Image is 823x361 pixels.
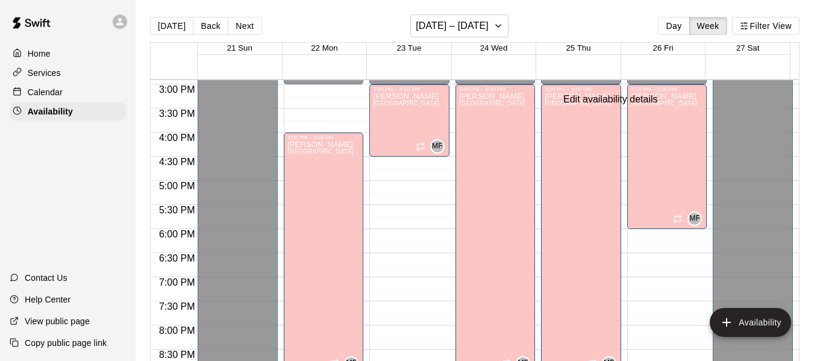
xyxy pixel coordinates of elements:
span: 27 Sat [736,43,760,52]
div: Matt Field [687,212,702,226]
span: 3:00 PM [156,84,198,95]
span: 3:30 PM [156,108,198,119]
span: 24 Wed [480,43,508,52]
p: View public page [25,315,90,327]
span: 8:30 PM [156,350,198,360]
button: Filter View [732,17,800,35]
button: [DATE] [150,17,193,35]
p: Copy public page link [25,337,107,349]
div: Matt Field [430,139,445,154]
p: Calendar [28,86,63,98]
button: Back [193,17,228,35]
p: Services [28,67,61,79]
p: Contact Us [25,272,67,284]
span: [GEOGRAPHIC_DATA] [373,100,439,107]
span: 23 Tue [397,43,422,52]
button: Day [658,17,689,35]
button: Next [228,17,261,35]
span: 7:00 PM [156,277,198,287]
span: 25 Thu [566,43,590,52]
span: 4:00 PM [156,133,198,143]
span: 5:00 PM [156,181,198,191]
span: [GEOGRAPHIC_DATA] [631,100,697,107]
span: Recurring availability [416,142,425,151]
span: 6:00 PM [156,229,198,239]
div: 3:00 PM – 9:00 PM [545,86,618,92]
div: 3:00 PM – 6:00 PM [631,86,704,92]
span: 8:00 PM [156,325,198,336]
p: Availability [28,105,73,118]
span: 26 Fri [653,43,674,52]
span: 5:30 PM [156,205,198,215]
p: Help Center [25,294,70,306]
span: 22 Mon [311,43,337,52]
span: MF [432,140,443,152]
button: add [710,308,791,337]
span: 6:30 PM [156,253,198,263]
span: 21 Sun [227,43,252,52]
div: 3:00 PM – 9:00 PM [459,86,532,92]
div: 4:00 PM – 9:00 PM [287,134,360,140]
div: Edit availability details [563,94,658,105]
span: 7:30 PM [156,301,198,312]
span: [GEOGRAPHIC_DATA] [459,100,525,107]
span: Recurring availability [673,214,683,224]
div: 3:00 PM – 4:30 PM: Available [369,84,449,157]
button: Week [689,17,727,35]
h6: [DATE] – [DATE] [416,17,489,34]
span: [GEOGRAPHIC_DATA] [545,100,611,107]
div: 3:00 PM – 6:00 PM: Available [627,84,707,229]
span: [GEOGRAPHIC_DATA] [287,148,354,155]
span: 4:30 PM [156,157,198,167]
div: 3:00 PM – 4:30 PM [373,86,446,92]
p: Home [28,48,51,60]
span: MF [689,213,700,225]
